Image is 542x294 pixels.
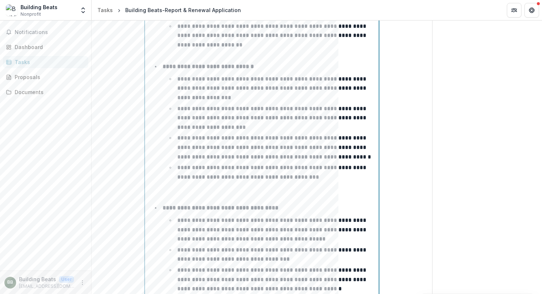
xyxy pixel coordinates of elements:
[3,86,88,98] a: Documents
[15,29,85,36] span: Notifications
[15,88,82,96] div: Documents
[94,5,116,15] a: Tasks
[6,4,18,16] img: Building Beats
[3,71,88,83] a: Proposals
[15,58,82,66] div: Tasks
[125,6,241,14] div: Building Beats-Report & Renewal Application
[3,26,88,38] button: Notifications
[7,280,13,285] div: Building Beats
[21,3,57,11] div: Building Beats
[15,43,82,51] div: Dashboard
[524,3,539,18] button: Get Help
[59,276,74,283] p: User
[94,5,244,15] nav: breadcrumb
[78,3,88,18] button: Open entity switcher
[19,275,56,283] p: Building Beats
[507,3,521,18] button: Partners
[97,6,113,14] div: Tasks
[15,73,82,81] div: Proposals
[21,11,41,18] span: Nonprofit
[3,41,88,53] a: Dashboard
[19,283,75,290] p: [EMAIL_ADDRESS][DOMAIN_NAME]
[78,278,87,287] button: More
[3,56,88,68] a: Tasks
